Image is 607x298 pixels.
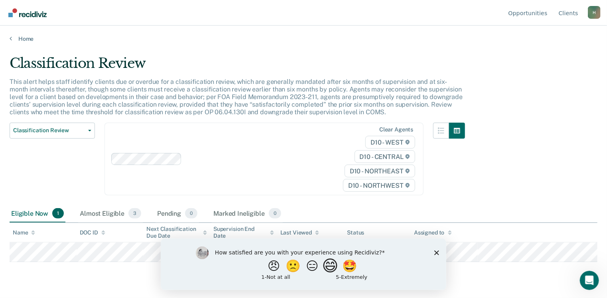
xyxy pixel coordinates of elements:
[343,179,415,192] span: D10 - NORTHWEST
[78,205,143,223] div: Almost Eligible3
[13,229,35,236] div: Name
[10,55,465,78] div: Classification Review
[156,205,199,223] div: Pending0
[365,136,415,149] span: D10 - WEST
[8,8,47,17] img: Recidiviz
[146,226,207,239] div: Next Classification Due Date
[347,229,364,236] div: Status
[355,150,415,163] span: D10 - CENTRAL
[414,229,451,236] div: Assigned to
[280,229,319,236] div: Last Viewed
[128,208,141,219] span: 3
[588,6,601,19] div: H
[10,123,95,139] button: Classification Review
[10,205,65,223] div: Eligible Now1
[10,78,463,116] p: This alert helps staff identify clients due or overdue for a classification review, which are gen...
[213,226,274,239] div: Supervision End Date
[269,208,281,219] span: 0
[345,165,415,177] span: D10 - NORTHEAST
[185,208,197,219] span: 0
[580,271,599,290] iframe: Intercom live chat
[80,229,105,236] div: DOC ID
[10,35,597,42] a: Home
[13,127,85,134] span: Classification Review
[161,238,446,290] iframe: Survey by Kim from Recidiviz
[212,205,283,223] div: Marked Ineligible0
[588,6,601,19] button: Profile dropdown button
[52,208,64,219] span: 1
[379,126,413,133] div: Clear agents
